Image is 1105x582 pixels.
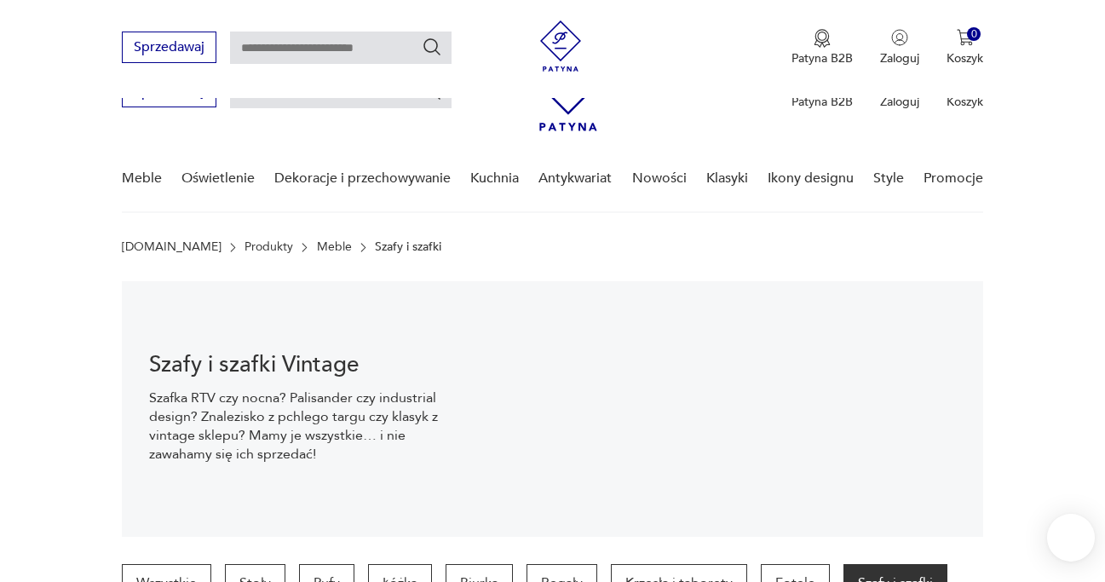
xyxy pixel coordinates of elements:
[149,354,440,375] h1: Szafy i szafki Vintage
[122,43,216,55] a: Sprzedawaj
[791,50,853,66] p: Patyna B2B
[122,87,216,99] a: Sprzedawaj
[814,29,831,48] img: Ikona medalu
[535,20,586,72] img: Patyna - sklep z meblami i dekoracjami vintage
[422,37,442,57] button: Szukaj
[880,94,919,110] p: Zaloguj
[149,389,440,464] p: Szafka RTV czy nocna? Palisander czy industrial design? Znalezisko z pchlego targu czy klasyk z v...
[632,146,687,211] a: Nowości
[873,146,904,211] a: Style
[122,240,222,254] a: [DOMAIN_NAME]
[470,146,519,211] a: Kuchnia
[880,29,919,66] button: Zaloguj
[957,29,974,46] img: Ikona koszyka
[1047,514,1095,562] iframe: Smartsupp widget button
[924,146,983,211] a: Promocje
[375,240,441,254] p: Szafy i szafki
[706,146,748,211] a: Klasyki
[245,240,293,254] a: Produkty
[791,29,853,66] button: Patyna B2B
[967,27,981,42] div: 0
[538,146,612,211] a: Antykwariat
[181,146,255,211] a: Oświetlenie
[880,50,919,66] p: Zaloguj
[122,146,162,211] a: Meble
[791,94,853,110] p: Patyna B2B
[768,146,854,211] a: Ikony designu
[317,240,352,254] a: Meble
[947,29,983,66] button: 0Koszyk
[122,32,216,63] button: Sprzedawaj
[947,50,983,66] p: Koszyk
[274,146,451,211] a: Dekoracje i przechowywanie
[791,29,853,66] a: Ikona medaluPatyna B2B
[947,94,983,110] p: Koszyk
[891,29,908,46] img: Ikonka użytkownika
